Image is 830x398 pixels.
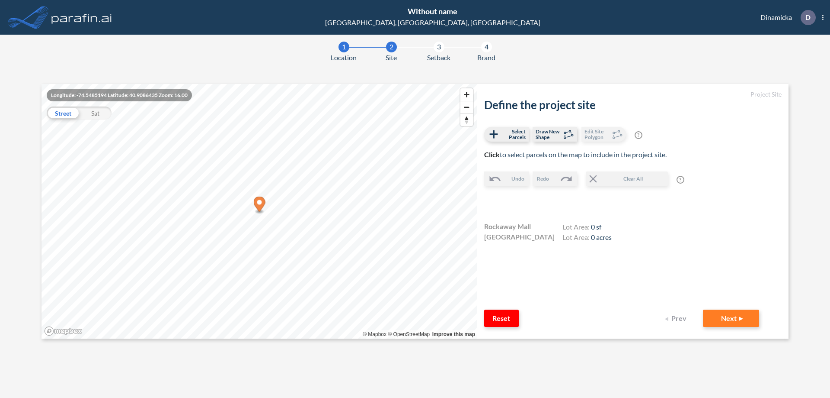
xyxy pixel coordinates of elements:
[79,107,112,120] div: Sat
[747,10,824,25] div: Dinamicka
[484,171,529,186] button: Undo
[537,175,549,183] span: Redo
[660,310,694,327] button: Prev
[484,91,782,98] h5: Project Site
[460,101,473,113] button: Zoom out
[338,42,349,52] div: 1
[562,233,612,243] h4: Lot Area:
[363,331,386,337] a: Mapbox
[408,6,457,16] span: Without name
[635,131,642,139] span: ?
[591,223,601,231] span: 0 sf
[484,221,531,232] span: Rockaway Mall
[460,114,473,126] span: Reset bearing to north
[536,129,561,140] span: Draw New Shape
[331,52,357,63] span: Location
[511,175,524,183] span: Undo
[703,310,759,327] button: Next
[432,331,475,337] a: Improve this map
[805,13,811,21] p: D
[484,310,519,327] button: Reset
[484,150,667,159] span: to select parcels on the map to include in the project site.
[50,9,114,26] img: logo
[677,176,684,184] span: ?
[460,88,473,101] button: Zoom in
[254,197,265,214] div: Map marker
[386,52,397,63] span: Site
[47,107,79,120] div: Street
[44,326,82,336] a: Mapbox homepage
[325,17,540,28] div: [GEOGRAPHIC_DATA], [GEOGRAPHIC_DATA], [GEOGRAPHIC_DATA]
[484,232,555,242] span: [GEOGRAPHIC_DATA]
[533,171,577,186] button: Redo
[500,129,526,140] span: Select Parcels
[484,98,782,112] h2: Define the project site
[41,84,477,339] canvas: Map
[434,42,444,52] div: 3
[584,129,610,140] span: Edit Site Polygon
[477,52,495,63] span: Brand
[460,113,473,126] button: Reset bearing to north
[388,331,430,337] a: OpenStreetMap
[484,150,500,159] b: Click
[386,42,397,52] div: 2
[586,171,668,186] button: Clear All
[481,42,492,52] div: 4
[47,89,192,101] div: Longitude: -74.5485194 Latitude: 40.9086435 Zoom: 16.00
[427,52,450,63] span: Setback
[591,233,612,241] span: 0 acres
[562,223,612,233] h4: Lot Area:
[600,175,667,183] span: Clear All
